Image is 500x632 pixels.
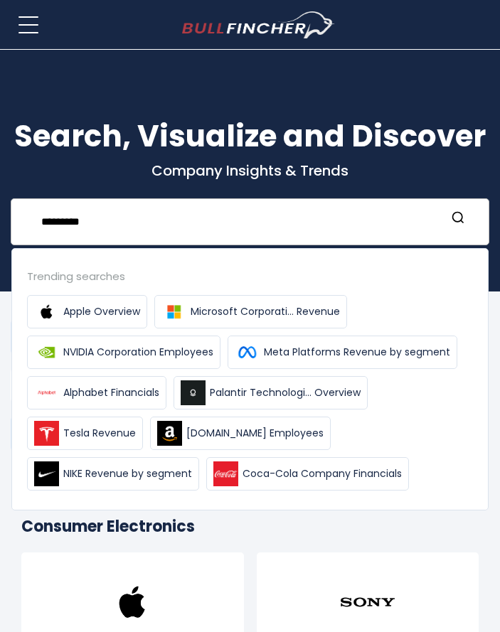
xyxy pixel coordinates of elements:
span: Coca-Cola Company Financials [243,466,402,481]
a: Tesla Revenue [27,417,143,450]
img: bullfincher logo [182,11,335,38]
span: NVIDIA Corporation Employees [63,345,213,360]
span: Meta Platforms Revenue by segment [264,345,450,360]
div: Trending searches [27,268,473,284]
a: Apple Overview [27,295,147,328]
h2: Consumer Electronics [21,515,479,538]
a: Coca-Cola Company Financials [206,457,409,491]
span: Tesla Revenue [63,426,136,441]
a: Alphabet Financials [27,376,166,409]
button: Search [449,210,467,228]
a: Meta Platforms Revenue by segment [228,336,457,369]
span: Alphabet Financials [63,385,159,400]
span: [DOMAIN_NAME] Employees [186,426,324,441]
a: NVIDIA Corporation Employees [27,336,220,369]
span: Palantir Technologi... Overview [210,385,361,400]
span: Apple Overview [63,304,140,319]
span: Microsoft Corporati... Revenue [191,304,340,319]
p: Company Insights & Trends [11,161,489,180]
a: Microsoft Corporati... Revenue [154,295,347,328]
a: NIKE Revenue by segment [27,457,199,491]
img: SONY.png [339,574,396,631]
a: Go to homepage [182,11,335,38]
a: Palantir Technologi... Overview [174,376,368,409]
img: AAPL.png [104,574,161,631]
h1: Search, Visualize and Discover [11,114,489,159]
span: NIKE Revenue by segment [63,466,192,481]
a: [DOMAIN_NAME] Employees [150,417,331,450]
